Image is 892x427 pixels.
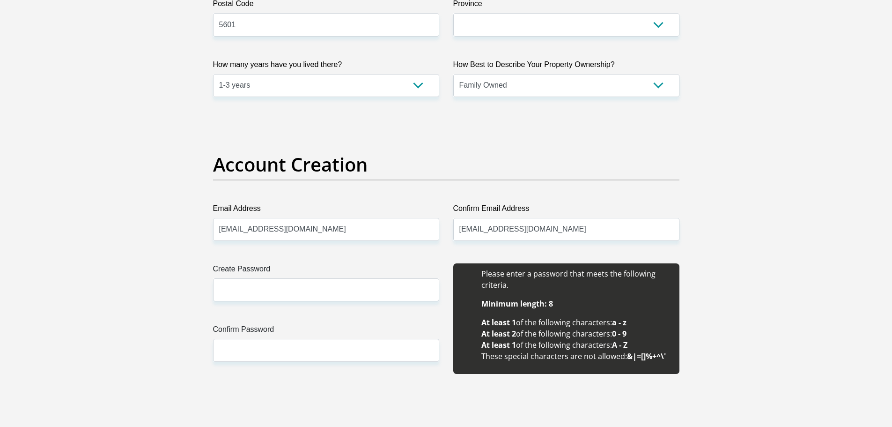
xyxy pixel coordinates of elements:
input: Confirm Email Address [453,218,679,241]
b: &|=[]%+^\' [627,351,666,361]
label: How Best to Describe Your Property Ownership? [453,59,679,74]
select: Please select a value [453,74,679,97]
b: At least 2 [481,329,516,339]
label: How many years have you lived there? [213,59,439,74]
li: Please enter a password that meets the following criteria. [481,268,670,291]
li: of the following characters: [481,339,670,351]
input: Postal Code [213,13,439,36]
li: of the following characters: [481,328,670,339]
b: At least 1 [481,340,516,350]
b: 0 - 9 [612,329,627,339]
label: Confirm Email Address [453,203,679,218]
label: Email Address [213,203,439,218]
input: Confirm Password [213,339,439,362]
input: Email Address [213,218,439,241]
li: of the following characters: [481,317,670,328]
input: Create Password [213,278,439,301]
b: At least 1 [481,317,516,328]
label: Create Password [213,263,439,278]
label: Confirm Password [213,324,439,339]
b: Minimum length: 8 [481,299,553,309]
b: A - Z [612,340,627,350]
b: a - z [612,317,627,328]
li: These special characters are not allowed: [481,351,670,362]
h2: Account Creation [213,153,679,176]
select: Please select a value [213,74,439,97]
select: Please Select a Province [453,13,679,36]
